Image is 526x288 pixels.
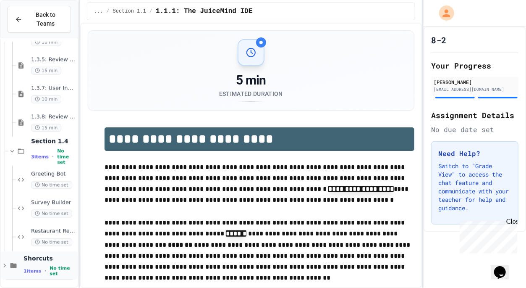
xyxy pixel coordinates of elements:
span: No time set [50,266,76,277]
span: 1 items [24,269,41,274]
span: 15 min [31,124,61,132]
h2: Assignment Details [431,109,518,121]
span: 1.3.7: User Input [31,85,76,92]
span: 10 min [31,38,61,46]
span: 10 min [31,95,61,103]
span: Greeting Bot [31,171,76,178]
span: • [52,153,54,160]
div: 5 min [219,73,283,88]
span: No time set [57,148,76,165]
span: 15 min [31,67,61,75]
span: 1.3.8: Review - User Input [31,114,76,121]
div: Estimated Duration [219,90,283,98]
span: No time set [31,210,72,218]
button: Back to Teams [8,6,71,33]
iframe: chat widget [491,254,518,280]
h3: Need Help? [438,148,511,159]
span: • [44,268,46,275]
span: / [106,8,109,15]
div: My Account [430,3,456,23]
div: No due date set [431,124,518,135]
div: [EMAIL_ADDRESS][DOMAIN_NAME] [434,86,516,92]
span: Restaurant Reservation System [31,228,76,235]
span: / [149,8,152,15]
span: No time set [31,181,72,189]
iframe: chat widget [456,218,518,254]
span: ... [94,8,103,15]
span: Shorcuts [24,255,76,262]
p: Switch to "Grade View" to access the chat feature and communicate with your teacher for help and ... [438,162,511,212]
h1: 8-2 [431,34,446,46]
div: [PERSON_NAME] [434,78,516,86]
span: Back to Teams [27,11,64,28]
span: No time set [31,238,72,246]
h2: Your Progress [431,60,518,71]
span: 3 items [31,154,49,160]
span: Survey Builder [31,199,76,206]
span: 1.1.1: The JuiceMind IDE [156,6,252,16]
span: Section 1.1 [113,8,146,15]
div: Chat with us now!Close [3,3,58,53]
span: 1.3.5: Review - String Operators [31,56,76,63]
span: Section 1.4 [31,137,76,145]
